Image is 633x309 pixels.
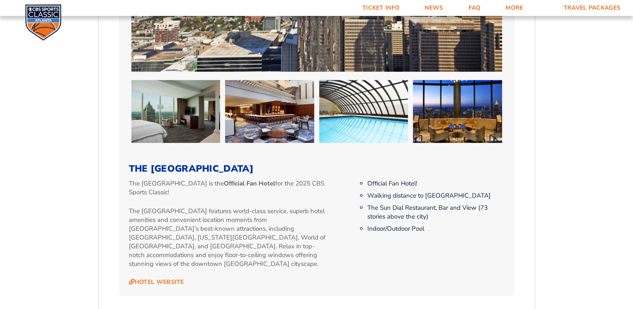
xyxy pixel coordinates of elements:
[367,179,504,188] li: Official Fan Hotel!
[129,179,329,197] p: The [GEOGRAPHIC_DATA] is the for the 2025 CBS Sports Classic!
[367,191,504,200] li: Walking distance to [GEOGRAPHIC_DATA]
[224,179,275,188] strong: Official Fan Hotel
[129,207,329,268] p: The [GEOGRAPHIC_DATA] features world-class service, superb hotel amenities and convenient locatio...
[225,80,314,143] img: The Westin Peachtree Plaza Atlanta
[131,80,220,143] img: The Westin Peachtree Plaza Atlanta
[25,4,62,41] img: CBS Sports Classic
[413,80,502,143] img: The Westin Peachtree Plaza Atlanta
[129,163,505,174] h3: The [GEOGRAPHIC_DATA]
[367,224,504,233] li: Indoor/Outdoor Pool
[367,203,504,221] li: The Sun Dial Restaurant, Bar and View (73 stories above the city)
[319,80,408,143] img: The Westin Peachtree Plaza Atlanta
[129,278,184,286] a: Hotel Website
